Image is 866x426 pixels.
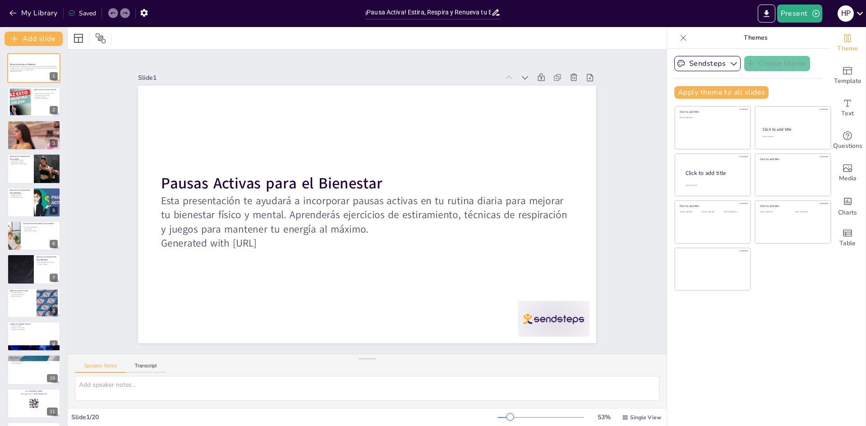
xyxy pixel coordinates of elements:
p: Relájate después [10,195,31,197]
div: 6 [7,221,60,251]
div: Layout [71,31,86,46]
p: and login with code [10,393,58,395]
div: 8 [50,307,58,315]
p: Pausas activas son descansos cortos [34,92,58,94]
button: Export to PowerPoint [758,5,775,23]
div: Add ready made slides [829,60,866,92]
p: Aumentan la productividad [10,128,58,129]
p: Extiende un brazo [37,260,58,262]
p: Generated with [URL] [10,71,58,73]
div: 11 [47,408,58,416]
p: Momentos clave del día [10,361,58,362]
div: 3 [7,120,60,150]
div: 6 [50,240,58,248]
span: Template [834,76,861,86]
div: Click to add text [724,211,744,213]
button: Apply theme to all slides [674,86,769,99]
strong: Pausas Activas para el Bienestar [366,27,495,229]
span: Text [841,109,854,119]
div: Add text boxes [829,92,866,124]
span: Theme [837,44,858,54]
span: Questions [833,141,862,151]
p: Mantener la mente activa [10,327,58,329]
button: Create theme [744,56,810,71]
div: 1 [7,53,60,83]
p: Ejercicios de estiramiento para hombros [10,189,31,194]
p: Ejercicios de estiramiento para cuello [10,155,31,160]
p: Recordatorios visuales [10,357,58,359]
p: Cuidar del bienestar [10,362,58,364]
div: Click to add text [680,117,744,119]
div: Click to add title [680,110,744,114]
button: Present [777,5,822,23]
div: Click to add text [760,211,788,213]
div: Click to add title [686,169,743,177]
div: Saved [68,9,96,18]
p: Mejoran la circulación [10,126,58,128]
p: Realizarlo con cuidado [23,230,58,232]
div: 5 [7,188,60,217]
p: Prevenir molestias [37,263,58,265]
span: Single View [630,414,661,421]
div: 1 [50,72,58,80]
p: Go to [10,390,58,393]
p: Juegos de agilidad mental [10,323,58,325]
div: Click to add text [680,211,700,213]
button: Speaker Notes [75,363,126,373]
div: 7 [7,254,60,284]
div: Click to add body [686,184,742,186]
div: 9 [50,340,58,348]
p: Mira a diferentes puntos [10,293,34,295]
div: Click to add title [680,204,744,208]
button: H P [838,5,854,23]
div: Get real-time input from your audience [829,124,866,157]
div: Click to add title [763,127,823,132]
p: Cuidado de la vista [10,295,34,297]
span: Charts [838,208,857,218]
p: Previenen lesiones [10,129,58,131]
div: Add a table [829,222,866,254]
p: Toca tus pies [23,228,58,230]
p: Fomentar la socialización [10,329,58,330]
p: Acertijos y sudokus [10,325,58,327]
input: Insert title [365,6,491,19]
p: Inclínate hacia adelante [23,227,58,229]
p: Imágenes y animaciones [10,359,58,361]
div: 10 [7,355,60,385]
div: Click to add title [760,204,825,208]
div: 2 [7,87,60,116]
div: Change the overall theme [829,27,866,60]
div: 5 [50,206,58,215]
div: 53 % [593,413,615,421]
div: 10 [47,374,58,382]
p: Giros suaves de cabeza [10,160,31,161]
span: Table [839,238,856,248]
div: H P [838,5,854,22]
div: Add images, graphics, shapes or video [829,157,866,189]
p: Ejercicios de estiramiento para muñecas [37,256,58,261]
div: 3 [50,139,58,147]
div: Slide 1 [405,64,593,380]
button: Transcript [126,363,166,373]
div: Add charts and graphs [829,189,866,222]
div: 4 [7,154,60,183]
div: 7 [50,274,58,282]
div: 11 [7,389,60,418]
p: Esta presentación te ayudará a incorporar pausas activas en tu rutina diaria para mejorar tu bien... [10,66,58,71]
p: ¿Qué son las pausas activas? [34,88,58,91]
p: Ejercicio en la oficina [10,197,31,198]
div: 9 [7,321,60,351]
div: Click to add title [760,157,825,161]
p: Mantienen nuestra energía [34,94,58,96]
p: Previenen el estrés [34,96,58,97]
p: Tira suavemente de los dedos [37,262,58,264]
p: Beneficios de las pausas activas [10,122,58,124]
button: Sendsteps [674,56,741,71]
p: Ejercicios de estiramiento para espalda [23,222,58,225]
p: Levanta los hombros [10,193,31,195]
div: Slide 1 / 20 [71,413,497,421]
div: Click to add text [795,211,824,213]
strong: Pausas Activas para el Bienestar [10,63,36,65]
div: 2 [50,106,58,114]
p: Reducen el estrés [10,124,58,126]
